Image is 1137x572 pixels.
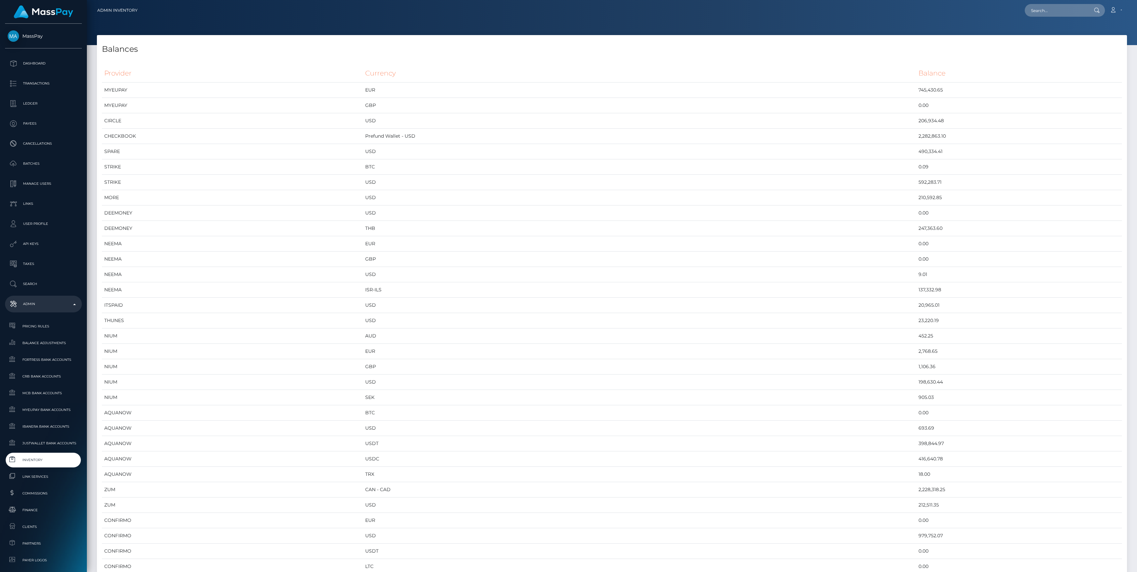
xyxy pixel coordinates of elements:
td: DEEMONEY [102,221,363,236]
td: EUR [363,83,916,98]
td: NEEMA [102,252,363,267]
p: Admin [8,299,79,309]
td: USDC [363,451,916,467]
td: MYEUPAY [102,83,363,98]
td: ZUM [102,497,363,513]
td: USD [363,528,916,544]
a: Transactions [5,75,82,92]
td: USD [363,175,916,190]
td: NEEMA [102,282,363,298]
td: 0.00 [916,205,1122,221]
td: AQUANOW [102,421,363,436]
span: Pricing Rules [8,322,79,330]
td: 0.00 [916,252,1122,267]
p: Taxes [8,259,79,269]
p: Links [8,199,79,209]
td: AQUANOW [102,451,363,467]
td: MYEUPAY [102,98,363,113]
td: CONFIRMO [102,544,363,559]
td: CIRCLE [102,113,363,129]
td: 693.69 [916,421,1122,436]
th: Currency [363,64,916,83]
td: AQUANOW [102,436,363,451]
p: Dashboard [8,58,79,68]
td: 0.00 [916,405,1122,421]
a: Admin [5,296,82,312]
span: CRB Bank Accounts [8,373,79,380]
td: 18.00 [916,467,1122,482]
td: AUD [363,328,916,344]
td: STRIKE [102,175,363,190]
a: Commissions [5,486,82,500]
td: NIUM [102,375,363,390]
td: 0.00 [916,236,1122,252]
p: User Profile [8,219,79,229]
td: Prefund Wallet - USD [363,129,916,144]
td: ITSPAID [102,298,363,313]
a: Links [5,195,82,212]
span: Link Services [8,473,79,480]
input: Search... [1025,4,1088,17]
span: Payer Logos [8,556,79,564]
a: Ledger [5,95,82,112]
p: Batches [8,159,79,169]
td: 0.00 [916,544,1122,559]
p: Transactions [8,79,79,89]
a: Cancellations [5,135,82,152]
td: 0.00 [916,513,1122,528]
td: NEEMA [102,236,363,252]
td: USD [363,144,916,159]
td: 0.00 [916,98,1122,113]
td: USD [363,190,916,205]
td: THB [363,221,916,236]
td: USDT [363,436,916,451]
td: 398,844.97 [916,436,1122,451]
a: API Keys [5,236,82,252]
td: THUNES [102,313,363,328]
img: MassPay [8,30,19,42]
td: 2,228,318.25 [916,482,1122,497]
span: Inventory [8,456,79,464]
td: NIUM [102,359,363,375]
td: NIUM [102,328,363,344]
td: 210,592.85 [916,190,1122,205]
td: 452.25 [916,328,1122,344]
td: 9.01 [916,267,1122,282]
td: NIUM [102,344,363,359]
a: Batches [5,155,82,172]
a: User Profile [5,216,82,232]
td: 20,965.01 [916,298,1122,313]
td: USD [363,298,916,313]
p: Ledger [8,99,79,109]
td: 979,752.07 [916,528,1122,544]
a: MCB Bank Accounts [5,386,82,400]
td: USD [363,421,916,436]
a: Payer Logos [5,553,82,567]
a: Ibanera Bank Accounts [5,419,82,434]
td: DEEMONEY [102,205,363,221]
a: Link Services [5,469,82,484]
td: EUR [363,513,916,528]
p: API Keys [8,239,79,249]
td: USD [363,205,916,221]
td: 206,934.48 [916,113,1122,129]
td: EUR [363,344,916,359]
span: Ibanera Bank Accounts [8,423,79,430]
td: NEEMA [102,267,363,282]
span: JustWallet Bank Accounts [8,439,79,447]
td: GBP [363,252,916,267]
a: Dashboard [5,55,82,72]
td: STRIKE [102,159,363,175]
p: Payees [8,119,79,129]
a: CRB Bank Accounts [5,369,82,384]
td: 1,106.36 [916,359,1122,375]
td: EUR [363,236,916,252]
a: Taxes [5,256,82,272]
p: Cancellations [8,139,79,149]
td: AQUANOW [102,405,363,421]
td: BTC [363,159,916,175]
img: MassPay Logo [14,5,73,18]
a: Inventory [5,453,82,467]
span: MyEUPay Bank Accounts [8,406,79,414]
td: TRX [363,467,916,482]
